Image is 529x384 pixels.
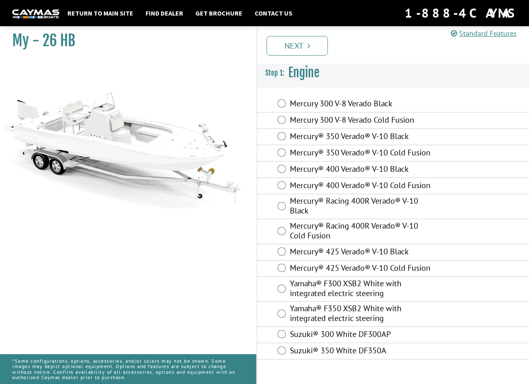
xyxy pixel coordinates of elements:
[12,354,244,384] p: *Some configurations, options, accessories, and/or colors may not be shown. Some images may depic...
[12,31,236,50] h1: My - 26 HB
[290,263,433,275] label: Mercury® 425 Verado® V-10 Cold Fusion
[290,329,433,341] label: Suzuki® 300 White DF300AP
[290,278,433,300] label: Yamaha® F300 XSB2 White with integrated electric steering
[251,8,296,18] a: Contact Us
[290,303,433,325] label: Yamaha® F350 XSB2 White with integrated electric steering
[290,148,433,159] label: Mercury® 350 Verado® V-10 Cold Fusion
[290,196,433,218] label: Mercury® Racing 400R Verado® V-10 Black
[264,35,529,56] ul: Pagination
[290,131,433,143] label: Mercury® 350 Verado® V-10 Black
[267,36,328,56] a: Next
[290,247,433,258] label: Mercury® 425 Verado® V-10 Black
[257,58,529,88] h3: Engine
[290,115,433,127] label: Mercury 300 V-8 Verado Cold Fusion
[290,164,433,176] label: Mercury® 400 Verado® V-10 Black
[290,99,433,110] label: Mercury 300 V-8 Verado Black
[191,8,247,18] a: Get Brochure
[290,221,433,243] label: Mercury® Racing 400R Verado® V-10 Cold Fusion
[63,8,137,18] a: Return to main site
[405,4,517,22] div: 1-888-4CAYMAS
[290,346,433,357] label: Suzuki® 350 White DF350A
[12,9,59,18] img: white-logo-c9c8dbefe5ff5ceceb0f0178aa75bf4bb51f6bca0971e226c86eb53dfe498488.png
[141,8,187,18] a: Find Dealer
[290,180,433,192] label: Mercury® 400 Verado® V-10 Cold Fusion
[451,29,517,38] a: Standard Features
